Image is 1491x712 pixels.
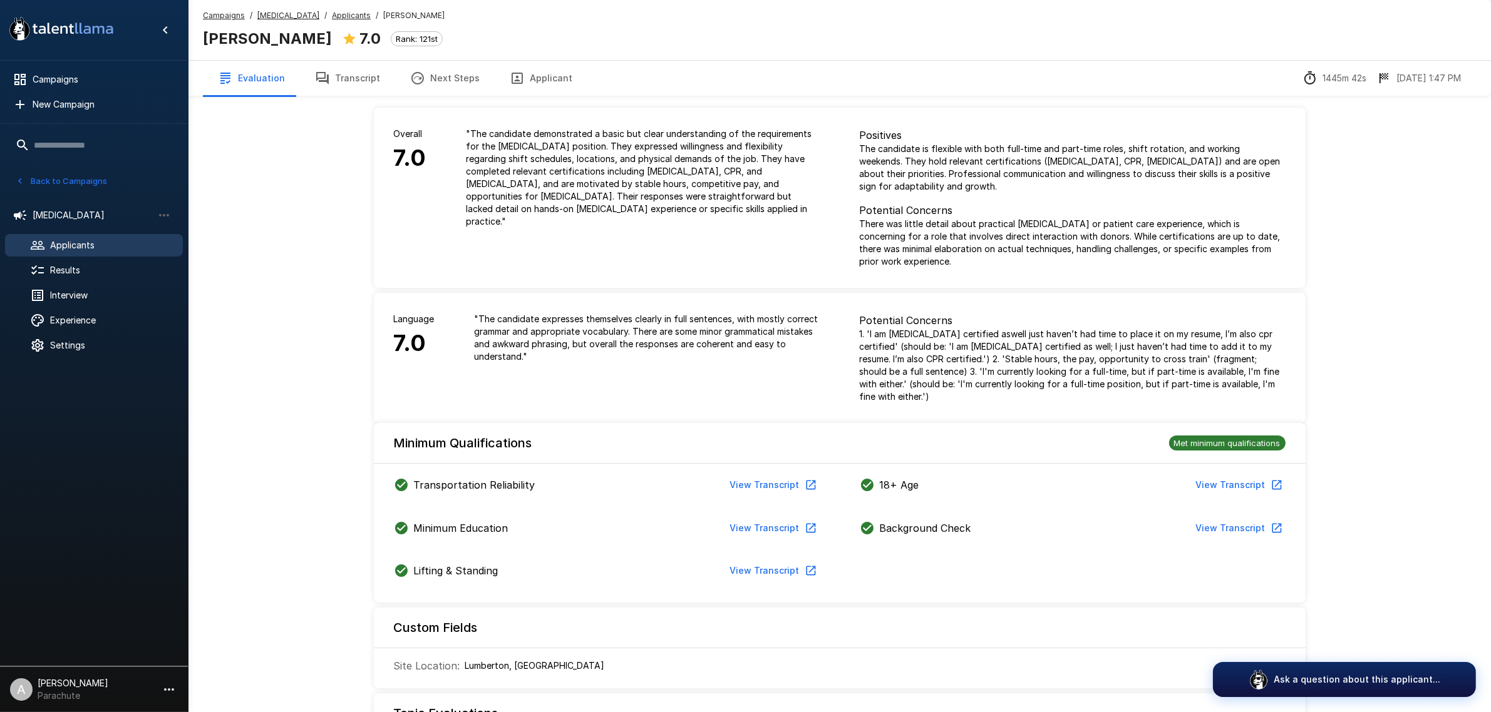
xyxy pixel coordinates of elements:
[725,559,820,582] button: View Transcript
[465,659,605,672] p: Lumberton, NC
[203,61,300,96] button: Evaluation
[1249,669,1269,689] img: logo_glasses@2x.png
[300,61,395,96] button: Transcript
[860,203,1286,218] p: Potential Concerns
[394,313,435,325] p: Language
[725,517,820,540] button: View Transcript
[860,218,1286,268] p: There was little detail about practical [MEDICAL_DATA] or patient care experience, which is conce...
[394,128,426,140] p: Overall
[1303,71,1366,86] div: The time between starting and completing the interview
[332,11,371,20] u: Applicants
[203,11,245,20] u: Campaigns
[394,433,532,453] h6: Minimum Qualifications
[880,521,971,536] p: Background Check
[1376,71,1461,86] div: The date and time when the interview was completed
[860,313,1286,328] p: Potential Concerns
[1274,673,1440,686] p: Ask a question about this applicant...
[1191,517,1286,540] button: View Transcript
[395,61,495,96] button: Next Steps
[467,128,820,228] p: " The candidate demonstrated a basic but clear understanding of the requirements for the [MEDICAL...
[394,658,460,673] p: Site Location :
[1323,72,1366,84] p: 1445m 42s
[394,618,478,638] h6: Custom Fields
[391,34,442,44] span: Rank: 121st
[394,140,426,176] h6: 7.0
[860,143,1286,193] p: The candidate is flexible with both full-time and part-time roles, shift rotation, and working we...
[725,474,820,497] button: View Transcript
[414,521,508,536] p: Minimum Education
[203,29,332,48] b: [PERSON_NAME]
[495,61,587,96] button: Applicant
[414,563,498,578] p: Lifting & Standing
[860,128,1286,143] p: Positives
[475,313,820,363] p: " The candidate expresses themselves clearly in full sentences, with mostly correct grammar and a...
[383,9,445,22] span: [PERSON_NAME]
[257,11,319,20] u: [MEDICAL_DATA]
[359,29,381,48] b: 7.0
[1213,662,1476,697] button: Ask a question about this applicant...
[250,9,252,22] span: /
[324,9,327,22] span: /
[394,325,435,362] h6: 7.0
[1396,72,1461,84] p: [DATE] 1:47 PM
[1191,474,1286,497] button: View Transcript
[414,477,535,492] p: Transportation Reliability
[1169,438,1286,448] span: Met minimum qualifications
[880,477,919,492] p: 18+ Age
[376,9,378,22] span: /
[860,328,1286,403] p: 1. 'I am [MEDICAL_DATA] certified aswell just haven’t had time to place it on my resume, I’m also...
